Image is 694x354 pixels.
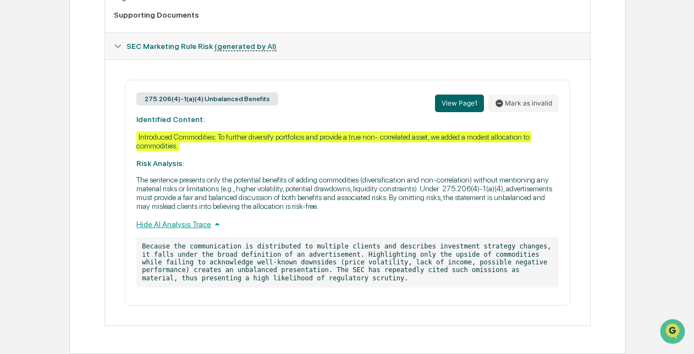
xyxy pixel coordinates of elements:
div: SEC Marketing Rule Risk (generated by AI) [105,33,590,59]
div: 🔎 [11,160,20,169]
div: Introduced Commodities: To further diversify portfolios and provide a true non- correlated asset,... [136,131,531,151]
a: 🖐️Preclearance [7,134,75,153]
button: Start new chat [187,87,200,100]
a: 🗄️Attestations [75,134,141,153]
a: Powered byPylon [78,185,133,194]
span: Pylon [109,186,133,194]
button: Mark as invalid [488,95,559,112]
p: Because the communication is distributed to multiple clients and describes investment strategy ch... [136,237,558,287]
strong: Risk Analysis: [136,159,184,168]
div: 🗄️ [80,139,89,148]
u: (generated by AI) [214,42,277,51]
button: View Page1 [435,95,484,112]
div: Hide AI Analysis Trace [136,218,558,230]
span: SEC Marketing Rule Risk [126,42,277,51]
div: 🖐️ [11,139,20,148]
strong: Identified Content: [136,115,205,124]
img: 1746055101610-c473b297-6a78-478c-a979-82029cc54cd1 [11,84,31,103]
p: The sentence presents only the potential benefits of adding commodities (diversification and non-... [136,175,558,211]
a: 🔎Data Lookup [7,154,74,174]
div: 275.206(4)-1(a)(4) Unbalanced Benefits [136,92,278,106]
span: Preclearance [22,138,71,149]
span: Data Lookup [22,159,69,170]
span: Attestations [91,138,136,149]
p: How can we help? [11,23,200,40]
div: We're available if you need us! [37,95,139,103]
iframe: Open customer support [659,318,689,347]
div: Supporting Documents [114,10,581,19]
div: Start new chat [37,84,180,95]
